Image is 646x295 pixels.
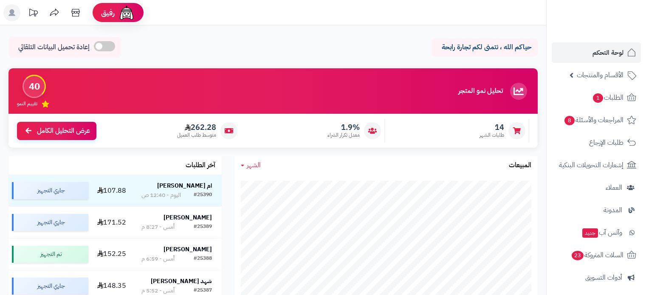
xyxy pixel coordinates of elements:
div: أمس - 6:59 م [141,255,175,263]
span: الشهر [247,160,261,170]
a: العملاء [552,177,641,198]
span: متوسط طلب العميل [177,132,216,139]
span: 1.9% [327,123,360,132]
td: 152.25 [92,239,132,270]
a: أدوات التسويق [552,267,641,288]
img: ai-face.png [118,4,135,21]
div: أمس - 8:27 م [141,223,175,231]
span: جديد [582,228,598,238]
div: جاري التجهيز [12,214,88,231]
span: الطلبات [592,92,623,104]
p: حياكم الله ، نتمنى لكم تجارة رابحة [438,42,531,52]
a: السلات المتروكة23 [552,245,641,265]
strong: ام [PERSON_NAME] [157,181,212,190]
strong: شهد [PERSON_NAME] [151,277,212,286]
div: اليوم - 12:40 ص [141,191,181,199]
span: طلبات الشهر [480,132,504,139]
div: #25388 [194,255,212,263]
span: السلات المتروكة [571,249,623,261]
span: تقييم النمو [17,100,37,107]
a: المراجعات والأسئلة8 [552,110,641,130]
a: المدونة [552,200,641,220]
h3: آخر الطلبات [186,162,215,169]
a: عرض التحليل الكامل [17,122,96,140]
span: المراجعات والأسئلة [564,114,623,126]
td: 171.52 [92,207,132,238]
strong: [PERSON_NAME] [164,213,212,222]
div: جاري التجهيز [12,278,88,295]
span: عرض التحليل الكامل [37,126,90,136]
div: تم التجهيز [12,246,88,263]
a: وآتس آبجديد [552,222,641,243]
div: #25389 [194,223,212,231]
span: المدونة [604,204,622,216]
span: 1 [593,93,603,103]
h3: تحليل نمو المتجر [458,87,503,95]
a: تحديثات المنصة [23,4,44,23]
a: لوحة التحكم [552,42,641,63]
span: العملاء [606,182,622,194]
h3: المبيعات [509,162,531,169]
span: طلبات الإرجاع [589,137,623,149]
div: أمس - 5:52 م [141,287,175,295]
span: أدوات التسويق [585,272,622,284]
span: لوحة التحكم [592,47,623,59]
strong: [PERSON_NAME] [164,245,212,254]
a: طلبات الإرجاع [552,132,641,153]
a: الشهر [241,160,261,170]
td: 107.88 [92,175,132,206]
div: #25390 [194,191,212,199]
span: إعادة تحميل البيانات التلقائي [18,42,90,52]
span: وآتس آب [581,227,622,239]
span: 262.28 [177,123,216,132]
span: رفيق [101,8,115,18]
a: إشعارات التحويلات البنكية [552,155,641,175]
span: 8 [564,116,575,125]
div: جاري التجهيز [12,182,88,199]
span: 14 [480,123,504,132]
span: معدل تكرار الشراء [327,132,360,139]
span: 23 [572,251,584,260]
span: إشعارات التحويلات البنكية [559,159,623,171]
a: الطلبات1 [552,87,641,108]
div: #25387 [194,287,212,295]
span: الأقسام والمنتجات [577,69,623,81]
